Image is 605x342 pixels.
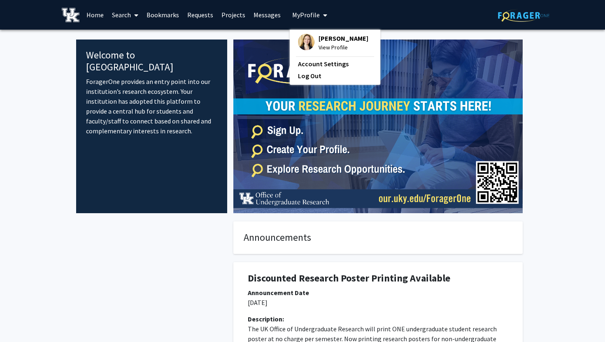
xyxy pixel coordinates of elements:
[233,40,523,213] img: Cover Image
[498,9,549,22] img: ForagerOne Logo
[62,8,79,22] img: University of Kentucky Logo
[82,0,108,29] a: Home
[319,43,368,52] span: View Profile
[244,232,512,244] h4: Announcements
[292,11,320,19] span: My Profile
[298,34,368,52] div: Profile Picture[PERSON_NAME]View Profile
[248,298,508,307] p: [DATE]
[319,34,368,43] span: [PERSON_NAME]
[86,49,217,73] h4: Welcome to [GEOGRAPHIC_DATA]
[108,0,142,29] a: Search
[298,34,314,50] img: Profile Picture
[142,0,183,29] a: Bookmarks
[248,272,508,284] h1: Discounted Research Poster Printing Available
[86,77,217,136] p: ForagerOne provides an entry point into our institution’s research ecosystem. Your institution ha...
[217,0,249,29] a: Projects
[6,305,35,336] iframe: Chat
[183,0,217,29] a: Requests
[249,0,285,29] a: Messages
[248,314,508,324] div: Description:
[248,288,508,298] div: Announcement Date
[298,71,372,81] a: Log Out
[298,59,372,69] a: Account Settings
